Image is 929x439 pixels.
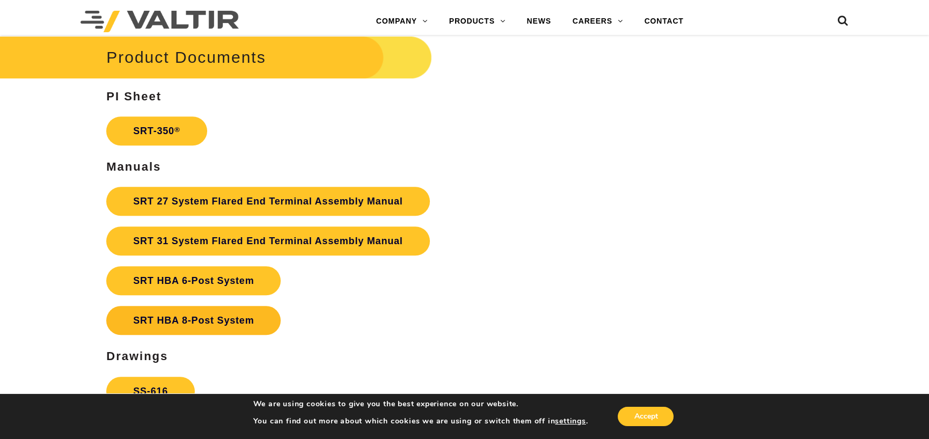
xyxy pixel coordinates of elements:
a: NEWS [516,11,562,32]
button: settings [555,416,586,426]
strong: Manuals [106,160,161,173]
img: Valtir [81,11,239,32]
a: SS-616 [106,377,195,406]
button: Accept [618,407,674,426]
a: SRT-350® [106,116,207,145]
a: SRT HBA 6-Post System [106,266,281,295]
a: SRT 27 System Flared End Terminal Assembly Manual [106,187,429,216]
strong: SRT HBA 6-Post System [133,275,254,286]
a: SRT 31 System Flared End Terminal Assembly Manual [106,226,429,255]
p: We are using cookies to give you the best experience on our website. [253,399,588,409]
a: CAREERS [562,11,634,32]
sup: ® [174,126,180,134]
strong: Drawings [106,349,168,363]
strong: PI Sheet [106,90,162,103]
p: You can find out more about which cookies we are using or switch them off in . [253,416,588,426]
a: PRODUCTS [438,11,516,32]
a: SRT HBA 8-Post System [106,306,281,335]
a: COMPANY [365,11,438,32]
a: CONTACT [634,11,694,32]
